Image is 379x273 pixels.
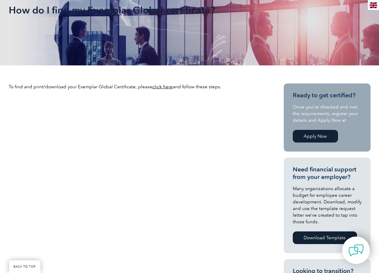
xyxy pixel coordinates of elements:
a: BACK TO TOP [9,260,40,273]
img: en [370,2,377,8]
p: Many organizations allocate a budget for employee career development. Download, modify and use th... [293,185,362,225]
p: Once you’ve checked and met the requirements, register your details and Apply Now at [293,104,362,124]
h1: How do I find my Exemplar Global certificate? [9,4,240,16]
a: Apply Now [293,130,338,143]
img: contact-chat.png [349,243,364,258]
h3: Ready to get certified? [293,92,362,99]
p: To find and print/download your Exemplar Global Certificate, please and follow these steps. [9,83,262,90]
a: Download Template [293,231,357,244]
a: click here [152,84,173,89]
h3: Need financial support from your employer? [293,166,362,181]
